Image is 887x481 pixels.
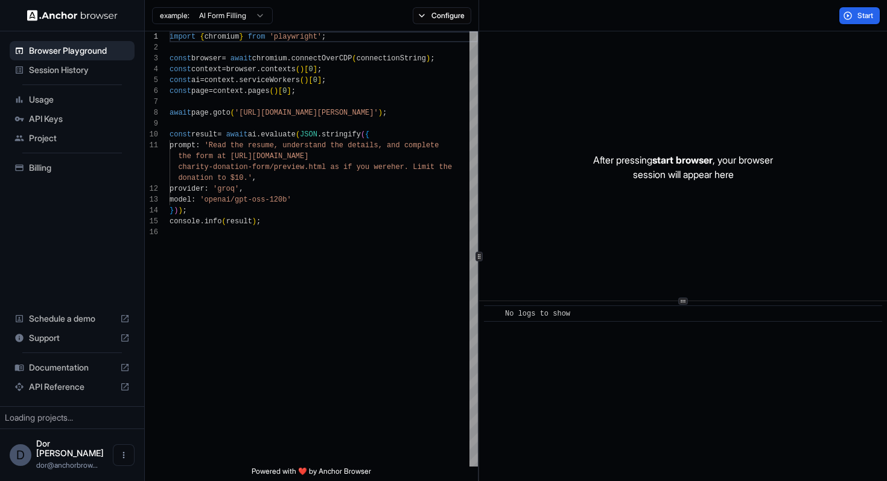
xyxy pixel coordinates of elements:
span: API Reference [29,381,115,393]
span: ( [361,130,365,139]
span: lete [422,141,439,150]
span: 'Read the resume, understand the details, and comp [205,141,422,150]
div: 6 [145,86,158,97]
button: Configure [413,7,471,24]
span: browser [191,54,221,63]
span: her. Limit the [391,163,452,171]
span: = [221,54,226,63]
span: provider [170,185,205,193]
span: ai [248,130,256,139]
span: Project [29,132,130,144]
div: Session History [10,60,135,80]
span: the form at [URL][DOMAIN_NAME] [178,152,308,161]
span: ) [252,217,256,226]
div: 3 [145,53,158,64]
span: '[URL][DOMAIN_NAME][PERSON_NAME]' [235,109,378,117]
span: : [196,141,200,150]
div: Schedule a demo [10,309,135,328]
span: ; [322,76,326,84]
span: ; [183,206,187,215]
span: . [243,87,247,95]
span: . [287,54,291,63]
span: = [217,130,221,139]
div: 13 [145,194,158,205]
span: Session History [29,64,130,76]
span: page [191,109,209,117]
span: pages [248,87,270,95]
span: ( [352,54,357,63]
span: browser [226,65,256,74]
span: connectionString [357,54,426,63]
div: 11 [145,140,158,151]
span: Usage [29,94,130,106]
span: API Keys [29,113,130,125]
span: charity-donation-form/preview.html as if you were [178,163,391,171]
span: ( [296,130,300,139]
span: Powered with ❤️ by Anchor Browser [252,467,371,481]
span: JSON [300,130,317,139]
span: context [205,76,235,84]
span: info [205,217,222,226]
span: } [239,33,243,41]
span: start browser [652,154,713,166]
div: D [10,444,31,466]
span: context [213,87,243,95]
span: ; [291,87,296,95]
span: ( [230,109,235,117]
span: result [226,217,252,226]
span: ( [270,87,274,95]
span: [ [304,65,308,74]
span: connectOverCDP [291,54,352,63]
span: goto [213,109,230,117]
div: 9 [145,118,158,129]
span: import [170,33,196,41]
span: ) [178,206,182,215]
div: Loading projects... [5,412,139,424]
span: ] [317,76,322,84]
span: : [191,196,196,204]
div: API Reference [10,377,135,397]
span: serviceWorkers [239,76,300,84]
span: . [200,217,204,226]
span: ; [430,54,434,63]
button: Open menu [113,444,135,466]
span: No logs to show [505,310,570,318]
img: Anchor Logo [27,10,118,21]
span: = [209,87,213,95]
span: [ [308,76,313,84]
span: , [252,174,256,182]
span: example: [160,11,189,21]
div: API Keys [10,109,135,129]
div: 5 [145,75,158,86]
span: ) [426,54,430,63]
span: await [226,130,248,139]
span: const [170,130,191,139]
div: Support [10,328,135,348]
span: } [170,206,174,215]
span: 'playwright' [270,33,322,41]
span: const [170,65,191,74]
span: ​ [490,308,496,320]
span: 0 [308,65,313,74]
div: Usage [10,90,135,109]
span: ; [256,217,261,226]
span: . [235,76,239,84]
span: Billing [29,162,130,174]
span: ] [313,65,317,74]
span: const [170,76,191,84]
span: const [170,54,191,63]
span: ; [383,109,387,117]
span: Schedule a demo [29,313,115,325]
div: 7 [145,97,158,107]
span: ; [322,33,326,41]
div: 2 [145,42,158,53]
span: ) [174,206,178,215]
span: . [256,130,261,139]
span: = [221,65,226,74]
span: result [191,130,217,139]
span: prompt [170,141,196,150]
span: . [256,65,261,74]
span: ( [221,217,226,226]
span: [ [278,87,282,95]
span: dor@anchorbrowser.io [36,460,98,470]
